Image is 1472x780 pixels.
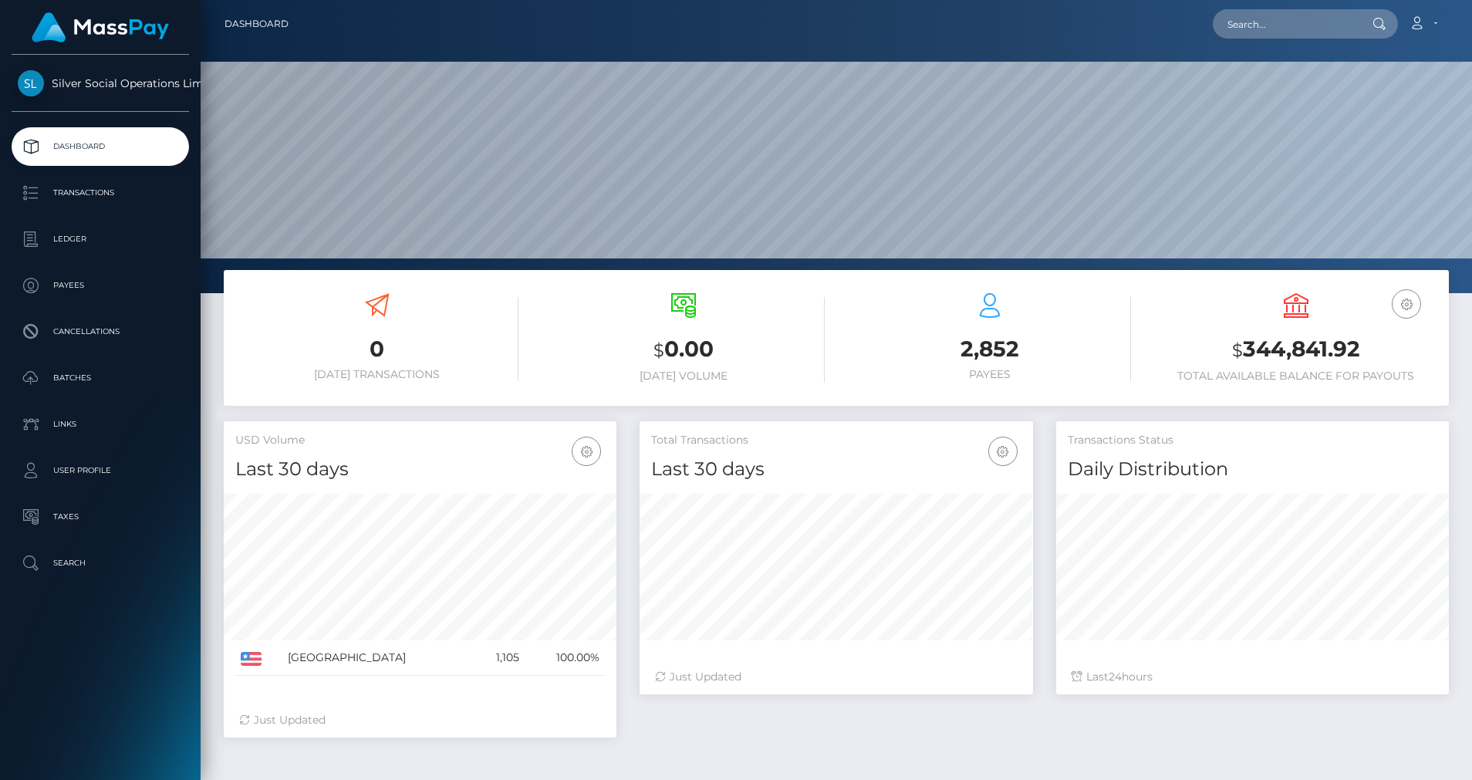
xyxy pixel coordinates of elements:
span: 24 [1109,670,1122,684]
p: User Profile [18,459,183,482]
a: Dashboard [12,127,189,166]
p: Dashboard [18,135,183,158]
h4: Daily Distribution [1068,456,1437,483]
small: $ [1232,339,1243,361]
p: Links [18,413,183,436]
h6: [DATE] Transactions [235,368,518,381]
a: Links [12,405,189,444]
p: Ledger [18,228,183,251]
h6: [DATE] Volume [542,370,825,383]
a: Batches [12,359,189,397]
a: User Profile [12,451,189,490]
h4: Last 30 days [651,456,1021,483]
p: Taxes [18,505,183,528]
td: 1,105 [474,640,525,676]
h6: Total Available Balance for Payouts [1154,370,1437,383]
p: Batches [18,366,183,390]
a: Taxes [12,498,189,536]
p: Payees [18,274,183,297]
img: MassPay Logo [32,12,169,42]
a: Payees [12,266,189,305]
div: Just Updated [655,669,1017,685]
p: Transactions [18,181,183,204]
small: $ [653,339,664,361]
input: Search... [1213,9,1358,39]
h4: Last 30 days [235,456,605,483]
h5: Total Transactions [651,433,1021,448]
h3: 2,852 [848,334,1131,364]
img: Silver Social Operations Limited [18,70,44,96]
a: Dashboard [225,8,289,40]
h3: 344,841.92 [1154,334,1437,366]
td: 100.00% [525,640,605,676]
h3: 0.00 [542,334,825,366]
h5: USD Volume [235,433,605,448]
h3: 0 [235,334,518,364]
img: US.png [241,652,262,666]
h6: Payees [848,368,1131,381]
span: Silver Social Operations Limited [12,76,189,90]
td: [GEOGRAPHIC_DATA] [282,640,474,676]
h5: Transactions Status [1068,433,1437,448]
p: Cancellations [18,320,183,343]
div: Just Updated [239,712,601,728]
a: Cancellations [12,312,189,351]
div: Last hours [1072,669,1433,685]
p: Search [18,552,183,575]
a: Search [12,544,189,582]
a: Transactions [12,174,189,212]
a: Ledger [12,220,189,258]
